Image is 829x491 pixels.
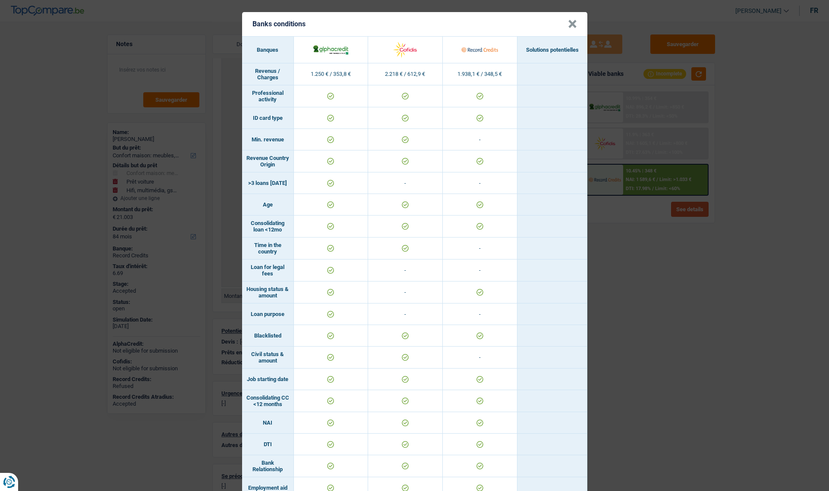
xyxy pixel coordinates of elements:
td: Loan purpose [242,303,294,325]
td: NAI [242,412,294,434]
td: Civil status & amount [242,347,294,369]
td: Loan for legal fees [242,260,294,281]
td: Housing status & amount [242,281,294,303]
td: Consolidating loan <12mo [242,216,294,238]
td: - [368,303,443,325]
td: - [443,238,517,260]
td: - [443,303,517,325]
td: 1.250 € / 353,8 € [294,63,369,85]
td: Revenue Country Origin [242,150,294,172]
td: Blacklisted [242,325,294,347]
img: Record Credits [461,41,498,59]
img: AlphaCredit [312,44,349,55]
td: - [443,172,517,194]
td: - [368,260,443,281]
td: >3 loans [DATE] [242,172,294,194]
td: 2.218 € / 612,9 € [368,63,443,85]
th: Banques [242,37,294,63]
td: Time in the country [242,238,294,260]
td: Consolidating CC <12 months [242,390,294,412]
td: - [443,260,517,281]
td: ID card type [242,107,294,129]
td: - [443,129,517,150]
td: - [368,281,443,303]
td: Age [242,194,294,216]
td: Revenus / Charges [242,63,294,85]
td: Min. revenue [242,129,294,150]
th: Solutions potentielles [517,37,587,63]
h5: Banks conditions [252,20,306,28]
td: 1.938,1 € / 348,5 € [443,63,517,85]
td: - [368,172,443,194]
td: - [443,347,517,369]
td: Bank Relationship [242,455,294,477]
td: Professional activity [242,85,294,107]
img: Cofidis [387,41,423,59]
td: Job starting date [242,369,294,390]
button: Close [568,20,577,28]
td: DTI [242,434,294,455]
